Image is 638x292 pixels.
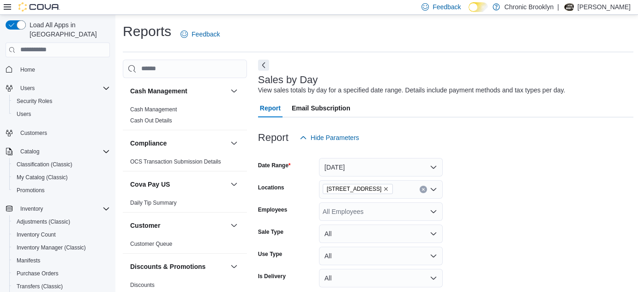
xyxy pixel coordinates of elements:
[130,221,227,230] button: Customer
[13,109,35,120] a: Users
[258,206,287,213] label: Employees
[311,133,359,142] span: Hide Parameters
[9,95,114,108] button: Security Roles
[17,244,86,251] span: Inventory Manager (Classic)
[13,255,110,266] span: Manifests
[130,262,227,271] button: Discounts & Promotions
[17,257,40,264] span: Manifests
[9,158,114,171] button: Classification (Classic)
[469,2,488,12] input: Dark Mode
[17,218,70,225] span: Adjustments (Classic)
[20,85,35,92] span: Users
[17,270,59,277] span: Purchase Orders
[130,282,155,288] a: Discounts
[17,83,38,94] button: Users
[17,64,110,75] span: Home
[130,200,177,206] a: Daily Tip Summary
[13,172,110,183] span: My Catalog (Classic)
[13,268,110,279] span: Purchase Orders
[13,159,110,170] span: Classification (Classic)
[13,281,66,292] a: Transfers (Classic)
[17,231,56,238] span: Inventory Count
[130,262,205,271] h3: Discounts & Promotions
[319,158,443,176] button: [DATE]
[130,158,221,165] a: OCS Transaction Submission Details
[430,208,437,215] button: Open list of options
[130,241,172,247] a: Customer Queue
[17,146,110,157] span: Catalog
[20,66,35,73] span: Home
[177,25,223,43] a: Feedback
[2,202,114,215] button: Inventory
[130,117,172,124] a: Cash Out Details
[2,82,114,95] button: Users
[123,22,171,41] h1: Reports
[433,2,461,12] span: Feedback
[9,215,114,228] button: Adjustments (Classic)
[17,187,45,194] span: Promotions
[13,109,110,120] span: Users
[130,139,167,148] h3: Compliance
[260,99,281,117] span: Report
[9,267,114,280] button: Purchase Orders
[9,241,114,254] button: Inventory Manager (Classic)
[123,197,247,212] div: Cova Pay US
[123,238,247,253] div: Customer
[13,172,72,183] a: My Catalog (Classic)
[258,162,291,169] label: Date Range
[26,20,110,39] span: Load All Apps in [GEOGRAPHIC_DATA]
[13,159,76,170] a: Classification (Classic)
[229,138,240,149] button: Compliance
[17,127,110,139] span: Customers
[192,30,220,39] span: Feedback
[557,1,559,12] p: |
[229,179,240,190] button: Cova Pay US
[383,186,389,192] button: Remove 483 3rd Ave from selection in this group
[17,283,63,290] span: Transfers (Classic)
[296,128,363,147] button: Hide Parameters
[9,184,114,197] button: Promotions
[17,161,72,168] span: Classification (Classic)
[13,96,56,107] a: Security Roles
[20,205,43,213] span: Inventory
[17,64,39,75] a: Home
[229,85,240,97] button: Cash Management
[9,228,114,241] button: Inventory Count
[258,85,566,95] div: View sales totals by day for a specified date range. Details include payment methods and tax type...
[13,229,60,240] a: Inventory Count
[130,106,177,113] a: Cash Management
[229,261,240,272] button: Discounts & Promotions
[17,203,47,214] button: Inventory
[319,247,443,265] button: All
[9,254,114,267] button: Manifests
[13,242,110,253] span: Inventory Manager (Classic)
[13,242,90,253] a: Inventory Manager (Classic)
[18,2,60,12] img: Cova
[2,63,114,76] button: Home
[578,1,631,12] p: [PERSON_NAME]
[505,1,554,12] p: Chronic Brooklyn
[420,186,427,193] button: Clear input
[2,145,114,158] button: Catalog
[13,185,48,196] a: Promotions
[13,255,44,266] a: Manifests
[258,60,269,71] button: Next
[258,132,289,143] h3: Report
[130,240,172,248] span: Customer Queue
[292,99,350,117] span: Email Subscription
[258,273,286,280] label: Is Delivery
[17,110,31,118] span: Users
[130,86,187,96] h3: Cash Management
[130,281,155,289] span: Discounts
[563,1,574,12] div: BIll Morales
[9,108,114,121] button: Users
[13,268,62,279] a: Purchase Orders
[130,180,170,189] h3: Cova Pay US
[123,156,247,171] div: Compliance
[17,128,51,139] a: Customers
[17,97,52,105] span: Security Roles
